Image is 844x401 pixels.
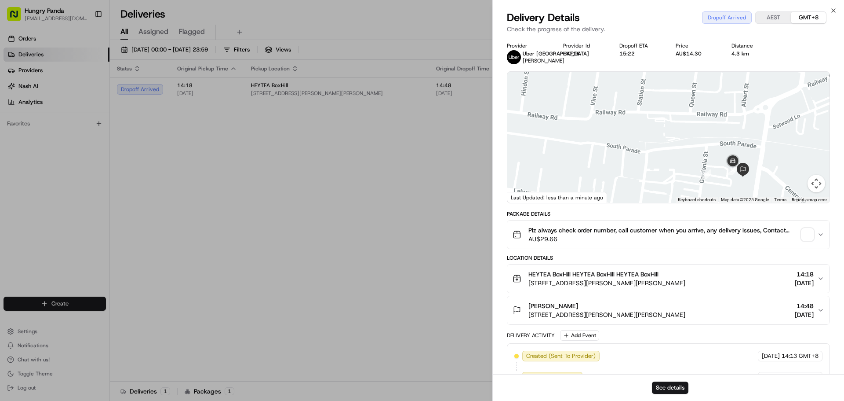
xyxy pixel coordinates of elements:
[507,11,580,25] span: Delivery Details
[509,191,538,203] a: Open this area in Google Maps (opens a new window)
[560,330,599,341] button: Add Event
[795,302,814,310] span: 14:48
[652,382,688,394] button: See details
[731,50,774,57] div: 4.3 km
[523,50,589,57] span: Uber [GEOGRAPHIC_DATA]
[9,128,23,142] img: Bea Lacdao
[526,352,596,360] span: Created (Sent To Provider)
[27,136,71,143] span: [PERSON_NAME]
[507,221,829,249] button: Plz always check order number, call customer when you arrive, any delivery issues, Contact WhatsA...
[18,137,25,144] img: 1736555255976-a54dd68f-1ca7-489b-9aae-adbdc363a1c4
[87,218,106,225] span: Pylon
[702,169,711,179] div: 29
[619,50,662,57] div: 15:22
[563,50,580,57] button: C4F16
[528,310,685,319] span: [STREET_ADDRESS][PERSON_NAME][PERSON_NAME]
[774,197,786,202] a: Terms (opens in new tab)
[149,87,160,97] button: Start new chat
[791,12,826,23] button: GMT+8
[29,160,32,167] span: •
[676,42,718,49] div: Price
[9,35,160,49] p: Welcome 👋
[74,198,81,205] div: 💻
[792,197,827,202] a: Report a map error
[5,193,71,209] a: 📗Knowledge Base
[782,352,819,360] span: 14:13 GMT+8
[507,296,829,324] button: [PERSON_NAME][STREET_ADDRESS][PERSON_NAME][PERSON_NAME]14:48[DATE]
[9,84,25,100] img: 1736555255976-a54dd68f-1ca7-489b-9aae-adbdc363a1c4
[721,197,769,202] span: Map data ©2025 Google
[507,192,607,203] div: Last Updated: less than a minute ago
[762,373,780,381] span: [DATE]
[782,373,819,381] span: 14:13 GMT+8
[808,175,825,192] button: Map camera controls
[528,226,798,235] span: Plz always check order number, call customer when you arrive, any delivery issues, Contact WhatsA...
[83,197,141,206] span: API Documentation
[18,197,67,206] span: Knowledge Base
[795,270,814,279] span: 14:18
[9,198,16,205] div: 📗
[563,42,605,49] div: Provider Id
[678,197,716,203] button: Keyboard shortcuts
[526,373,578,381] span: Not Assigned Driver
[23,57,145,66] input: Clear
[619,42,662,49] div: Dropoff ETA
[507,265,829,293] button: HEYTEA BoxHill HEYTEA BoxHill HEYTEA BoxHill[STREET_ADDRESS][PERSON_NAME][PERSON_NAME]14:18[DATE]
[507,25,830,33] p: Check the progress of the delivery.
[528,235,798,243] span: AU$29.66
[523,57,564,64] span: [PERSON_NAME]
[507,42,549,49] div: Provider
[73,136,76,143] span: •
[9,114,59,121] div: Past conversations
[795,310,814,319] span: [DATE]
[507,254,830,261] div: Location Details
[507,210,830,217] div: Package Details
[18,84,34,100] img: 4281594248423_2fcf9dad9f2a874258b8_72.png
[731,42,774,49] div: Distance
[40,93,121,100] div: We're available if you need us!
[795,279,814,287] span: [DATE]
[507,332,555,339] div: Delivery Activity
[78,136,98,143] span: 8月19日
[34,160,55,167] span: 8月15日
[40,84,144,93] div: Start new chat
[9,9,26,26] img: Nash
[762,352,780,360] span: [DATE]
[71,193,145,209] a: 💻API Documentation
[756,12,791,23] button: AEST
[136,113,160,123] button: See all
[528,279,685,287] span: [STREET_ADDRESS][PERSON_NAME][PERSON_NAME]
[507,50,521,64] img: uber-new-logo.jpeg
[528,302,578,310] span: [PERSON_NAME]
[509,191,538,203] img: Google
[528,270,658,279] span: HEYTEA BoxHill HEYTEA BoxHill HEYTEA BoxHill
[676,50,718,57] div: AU$14.30
[62,218,106,225] a: Powered byPylon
